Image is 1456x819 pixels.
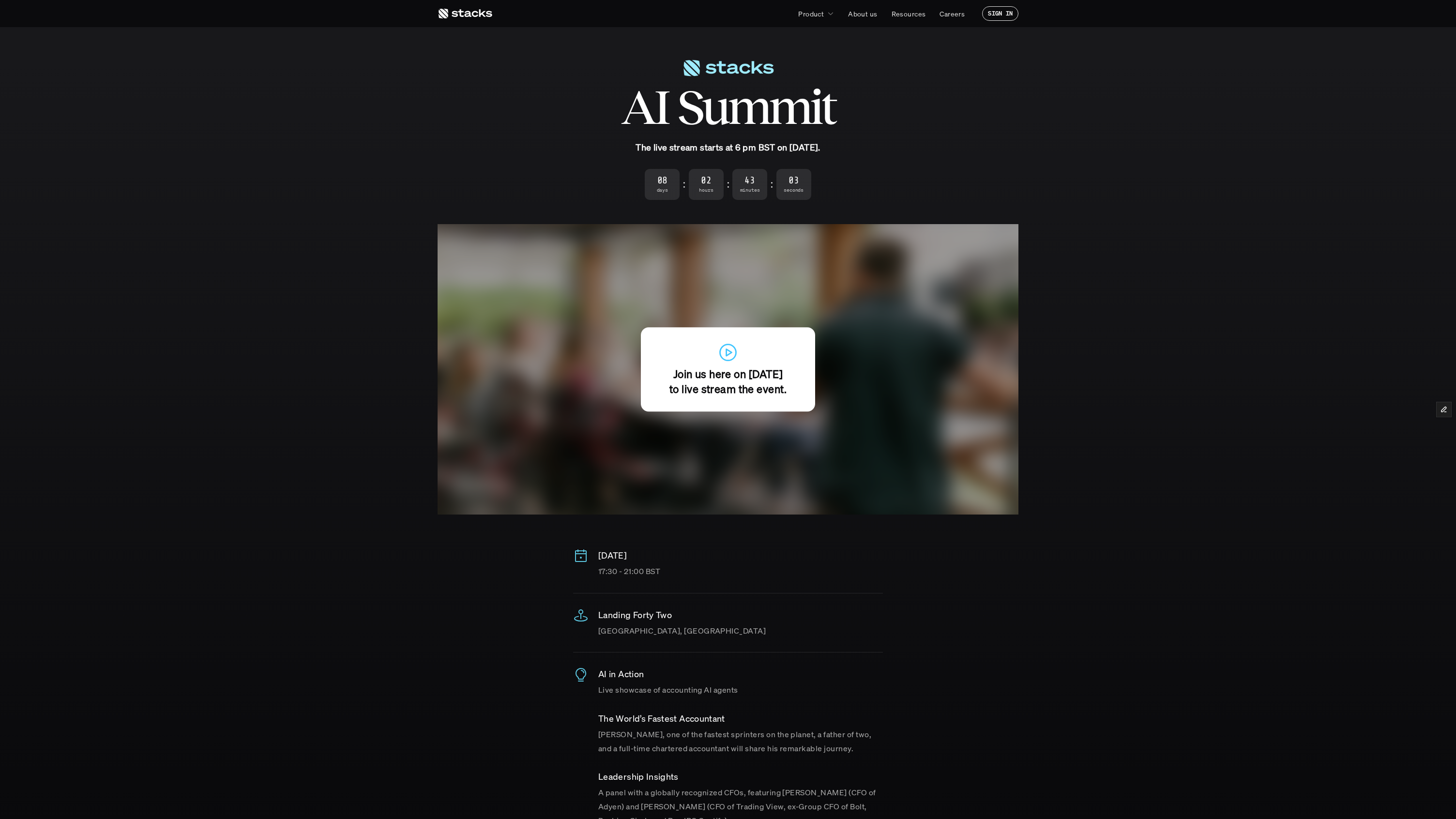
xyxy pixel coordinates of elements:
[598,564,883,578] p: 17:30 - 21:00 BST
[689,176,724,185] span: 02
[636,141,820,153] strong: The live stream starts at 6 pm BST on [DATE].
[988,10,1013,17] p: SIGN IN
[940,9,965,19] p: Careers
[598,608,883,622] p: Landing Forty Two
[776,176,811,185] span: 03
[598,667,883,681] p: AI in Action
[982,6,1018,21] a: SIGN IN
[598,712,883,726] p: ​The World’s Fastest Accountant
[598,728,883,756] p: [PERSON_NAME], one of the fastest sprinters on the planet, a father of two, and a full-time chart...
[598,548,883,562] p: [DATE]
[598,770,883,784] p: ​Leadership Insights
[621,85,835,129] h1: AI Summit
[892,9,926,19] p: Resources
[598,624,883,638] p: [GEOGRAPHIC_DATA], [GEOGRAPHIC_DATA]
[645,176,680,185] span: 08
[848,9,877,19] p: About us
[776,187,811,193] span: Seconds
[1437,402,1451,417] button: Edit Framer Content
[689,187,724,193] span: Hours
[886,5,932,22] a: Resources
[732,187,767,193] span: Minutes
[798,9,824,19] p: Product
[682,179,686,190] strong: :
[769,179,774,190] strong: :
[598,683,883,697] p: Live showcase of accounting AI agents
[669,367,787,396] strong: Join us here on [DATE] to live stream the event.
[726,179,730,190] strong: :
[934,5,971,22] a: Careers
[842,5,883,22] a: About us
[732,176,767,185] span: 43
[645,187,680,193] span: Days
